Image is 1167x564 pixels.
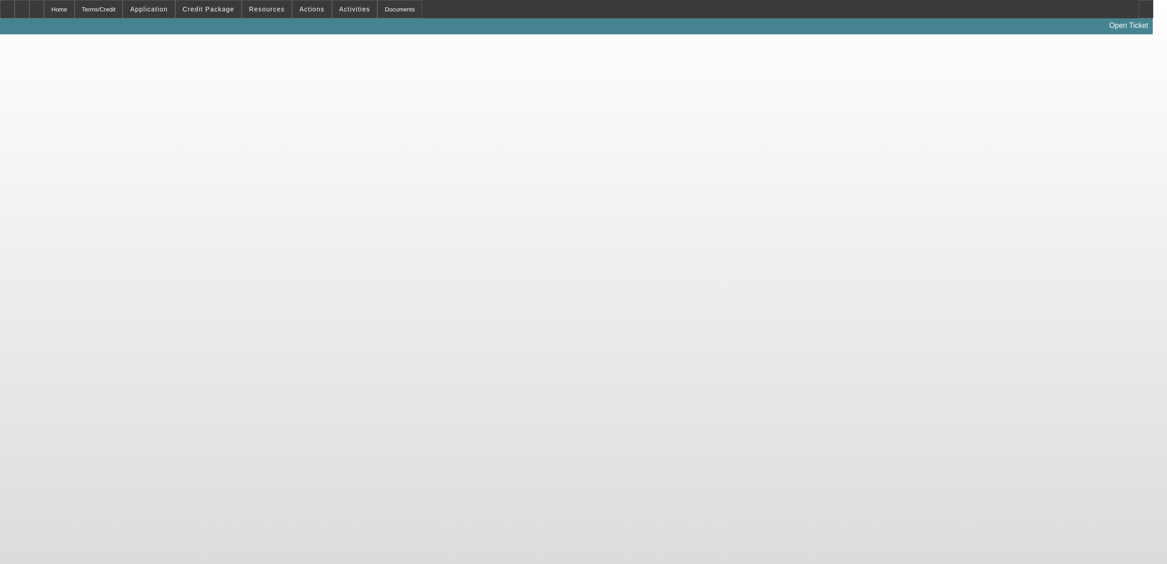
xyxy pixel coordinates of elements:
span: Resources [249,5,285,13]
button: Credit Package [176,0,241,18]
span: Actions [299,5,325,13]
a: Open Ticket [1106,18,1152,33]
button: Resources [242,0,292,18]
span: Activities [339,5,370,13]
button: Application [123,0,174,18]
button: Activities [332,0,377,18]
button: Actions [293,0,331,18]
span: Credit Package [183,5,234,13]
span: Application [130,5,168,13]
